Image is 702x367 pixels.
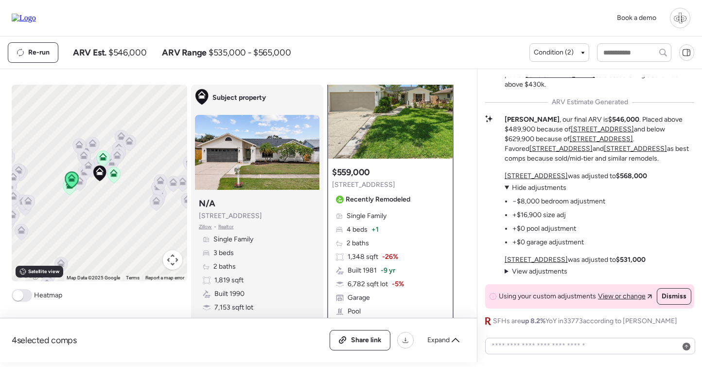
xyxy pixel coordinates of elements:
span: Single Family [213,235,253,244]
strong: [PERSON_NAME] [505,115,560,124]
span: Map Data ©2025 Google [67,275,120,280]
span: Realtor [218,223,234,231]
span: ARV Est. [73,47,106,58]
img: Logo [12,14,36,22]
h3: $559,000 [332,166,370,178]
span: Zillow [199,223,212,231]
span: Subject property [212,93,266,103]
span: 3 beds [213,248,234,258]
span: -5% [392,279,404,289]
span: 2 baths [213,262,236,272]
span: + 1 [371,225,379,235]
span: 4 beds [347,225,368,235]
span: Condition (2) [534,48,574,57]
p: was adjusted to [505,171,647,181]
span: Book a demo [617,14,656,22]
span: up 8.2% [521,317,545,325]
a: Terms (opens in new tab) [126,275,140,280]
span: Satellite view [28,268,59,275]
strong: $531,000 [616,256,646,264]
button: Map camera controls [163,250,182,270]
span: Built 1981 [348,266,377,275]
span: 1,348 sqft [348,252,378,262]
span: Dismiss [662,292,686,301]
a: [STREET_ADDRESS] [604,145,667,153]
span: Garage [348,293,370,303]
img: Google [14,269,46,281]
summary: Hide adjustments [505,183,605,193]
a: [STREET_ADDRESS] [570,135,633,143]
span: Expand [427,335,450,345]
a: [STREET_ADDRESS] [571,125,634,133]
li: +$16,900 size adj [512,210,566,220]
span: [STREET_ADDRESS] [199,211,262,221]
summary: View adjustments [505,267,567,276]
span: 1,819 sqft [214,275,244,285]
li: +$0 pool adjustment [512,224,576,234]
span: ARV Estimate Generated [552,97,628,107]
span: 6,782 sqft lot [348,279,388,289]
li: +$0 garage adjustment [512,238,584,247]
span: Share link [351,335,382,345]
span: -26% [382,252,398,262]
span: Garage [214,316,237,326]
p: , our final ARV is . Placed above $489,900 because of and below $629,900 because of . Favored and... [505,115,694,164]
li: −$8,000 bedroom adjustment [512,197,605,206]
span: Pool [348,307,361,316]
p: was adjusted to [505,255,646,265]
span: Re-run [28,48,50,57]
a: Open this area in Google Maps (opens a new window) [14,269,46,281]
span: -9 yr [381,266,395,275]
span: SFHs are YoY in 33773 according to [PERSON_NAME] [493,316,677,326]
span: $535,000 - $565,000 [209,47,291,58]
h3: N/A [199,198,215,209]
span: Recently Remodeled [346,195,410,204]
span: Hide adjustments [512,183,566,192]
strong: $546,000 [608,115,639,124]
span: ARV Range [162,47,207,58]
span: 2 baths [347,239,369,248]
a: [STREET_ADDRESS] [505,256,568,264]
a: Report a map error [145,275,184,280]
span: Built 1990 [214,289,245,299]
span: 7,153 sqft lot [214,303,253,312]
span: [STREET_ADDRESS] [332,180,395,190]
span: Heatmap [34,291,62,300]
span: 4 selected comps [12,334,77,346]
a: [STREET_ADDRESS] [529,145,593,153]
a: [STREET_ADDRESS] [505,172,568,180]
span: Single Family [347,211,386,221]
a: View or change [598,292,652,301]
span: Using your custom adjustments [499,292,596,301]
strong: $568,000 [616,172,647,180]
span: $546,000 [108,47,146,58]
span: • [214,223,216,231]
span: View or change [598,292,646,301]
span: View adjustments [512,267,567,275]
